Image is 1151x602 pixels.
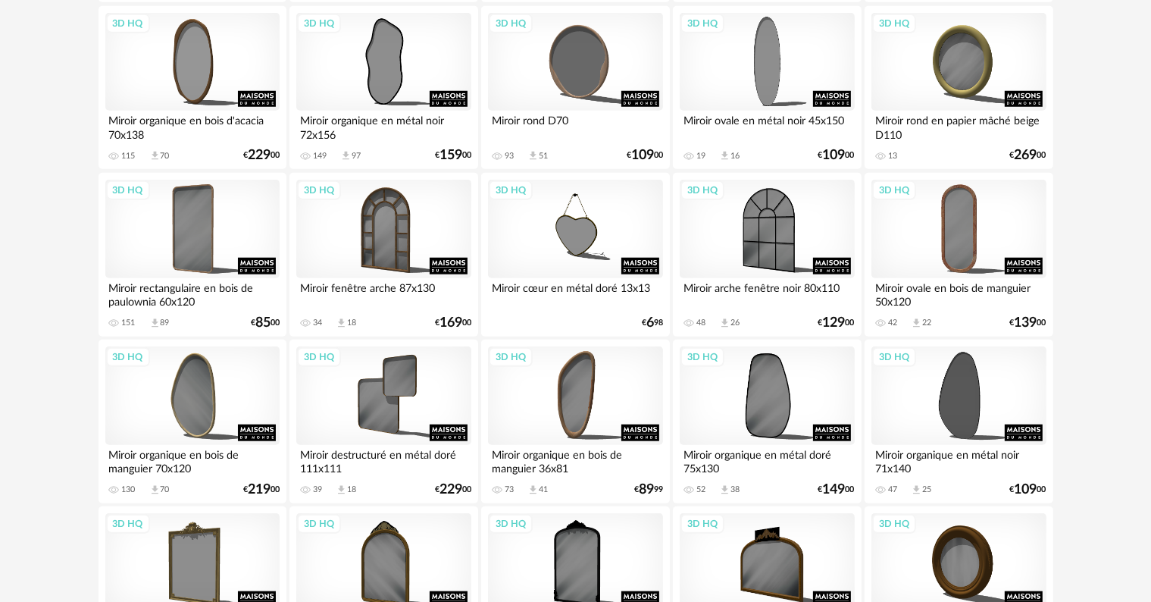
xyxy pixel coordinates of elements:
[631,150,654,161] span: 109
[435,318,471,328] div: € 00
[680,347,724,367] div: 3D HQ
[1010,484,1046,495] div: € 00
[352,151,361,161] div: 97
[872,514,916,534] div: 3D HQ
[488,111,662,141] div: Miroir rond D70
[439,484,462,495] span: 229
[106,180,150,200] div: 3D HQ
[439,318,462,328] span: 169
[634,484,663,495] div: € 99
[719,318,730,329] span: Download icon
[99,173,286,337] a: 3D HQ Miroir rectangulaire en bois de paulownia 60x120 151 Download icon 89 €8500
[1015,150,1037,161] span: 269
[481,6,669,170] a: 3D HQ Miroir rond D70 93 Download icon 51 €10900
[489,514,533,534] div: 3D HQ
[488,445,662,475] div: Miroir organique en bois de manguier 36x81
[818,484,855,495] div: € 00
[1015,318,1037,328] span: 139
[680,278,854,309] div: Miroir arche fenêtre noir 80x110
[888,151,897,161] div: 13
[730,151,740,161] div: 16
[680,111,854,141] div: Miroir ovale en métal noir 45x150
[673,6,861,170] a: 3D HQ Miroir ovale en métal noir 45x150 19 Download icon 16 €10900
[730,484,740,495] div: 38
[289,340,477,503] a: 3D HQ Miroir destructuré en métal doré 111x111 39 Download icon 18 €22900
[105,111,280,141] div: Miroir organique en bois d'acacia 70x138
[871,445,1046,475] div: Miroir organique en métal noir 71x140
[161,318,170,328] div: 89
[871,111,1046,141] div: Miroir rond en papier mâché beige D110
[297,347,341,367] div: 3D HQ
[823,150,846,161] span: 109
[255,318,271,328] span: 85
[347,318,356,328] div: 18
[505,484,514,495] div: 73
[872,180,916,200] div: 3D HQ
[297,14,341,33] div: 3D HQ
[489,180,533,200] div: 3D HQ
[646,318,654,328] span: 6
[105,445,280,475] div: Miroir organique en bois de manguier 70x120
[289,173,477,337] a: 3D HQ Miroir fenêtre arche 87x130 34 Download icon 18 €16900
[719,484,730,496] span: Download icon
[888,484,897,495] div: 47
[730,318,740,328] div: 26
[911,318,922,329] span: Download icon
[289,6,477,170] a: 3D HQ Miroir organique en métal noir 72x156 149 Download icon 97 €15900
[922,318,931,328] div: 22
[818,150,855,161] div: € 00
[297,514,341,534] div: 3D HQ
[680,14,724,33] div: 3D HQ
[627,150,663,161] div: € 00
[1010,150,1046,161] div: € 00
[435,150,471,161] div: € 00
[673,340,861,503] a: 3D HQ Miroir organique en métal doré 75x130 52 Download icon 38 €14900
[888,318,897,328] div: 42
[105,278,280,309] div: Miroir rectangulaire en bois de paulownia 60x120
[106,514,150,534] div: 3D HQ
[823,484,846,495] span: 149
[251,318,280,328] div: € 00
[106,14,150,33] div: 3D HQ
[481,173,669,337] a: 3D HQ Miroir cœur en métal doré 13x13 €698
[1015,484,1037,495] span: 109
[642,318,663,328] div: € 98
[161,151,170,161] div: 70
[527,484,539,496] span: Download icon
[161,484,170,495] div: 70
[680,514,724,534] div: 3D HQ
[296,445,471,475] div: Miroir destructuré en métal doré 111x111
[865,6,1052,170] a: 3D HQ Miroir rond en papier mâché beige D110 13 €26900
[336,318,347,329] span: Download icon
[639,484,654,495] span: 89
[122,318,136,328] div: 151
[911,484,922,496] span: Download icon
[872,14,916,33] div: 3D HQ
[313,484,322,495] div: 39
[313,151,327,161] div: 149
[347,484,356,495] div: 18
[243,484,280,495] div: € 00
[296,111,471,141] div: Miroir organique en métal noir 72x156
[243,150,280,161] div: € 00
[696,151,705,161] div: 19
[296,278,471,309] div: Miroir fenêtre arche 87x130
[439,150,462,161] span: 159
[106,347,150,367] div: 3D HQ
[336,484,347,496] span: Download icon
[481,340,669,503] a: 3D HQ Miroir organique en bois de manguier 36x81 73 Download icon 41 €8999
[489,347,533,367] div: 3D HQ
[149,150,161,161] span: Download icon
[539,484,548,495] div: 41
[696,484,705,495] div: 52
[122,151,136,161] div: 115
[435,484,471,495] div: € 00
[865,173,1052,337] a: 3D HQ Miroir ovale en bois de manguier 50x120 42 Download icon 22 €13900
[122,484,136,495] div: 130
[248,484,271,495] span: 219
[149,318,161,329] span: Download icon
[99,6,286,170] a: 3D HQ Miroir organique en bois d'acacia 70x138 115 Download icon 70 €22900
[527,150,539,161] span: Download icon
[539,151,548,161] div: 51
[922,484,931,495] div: 25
